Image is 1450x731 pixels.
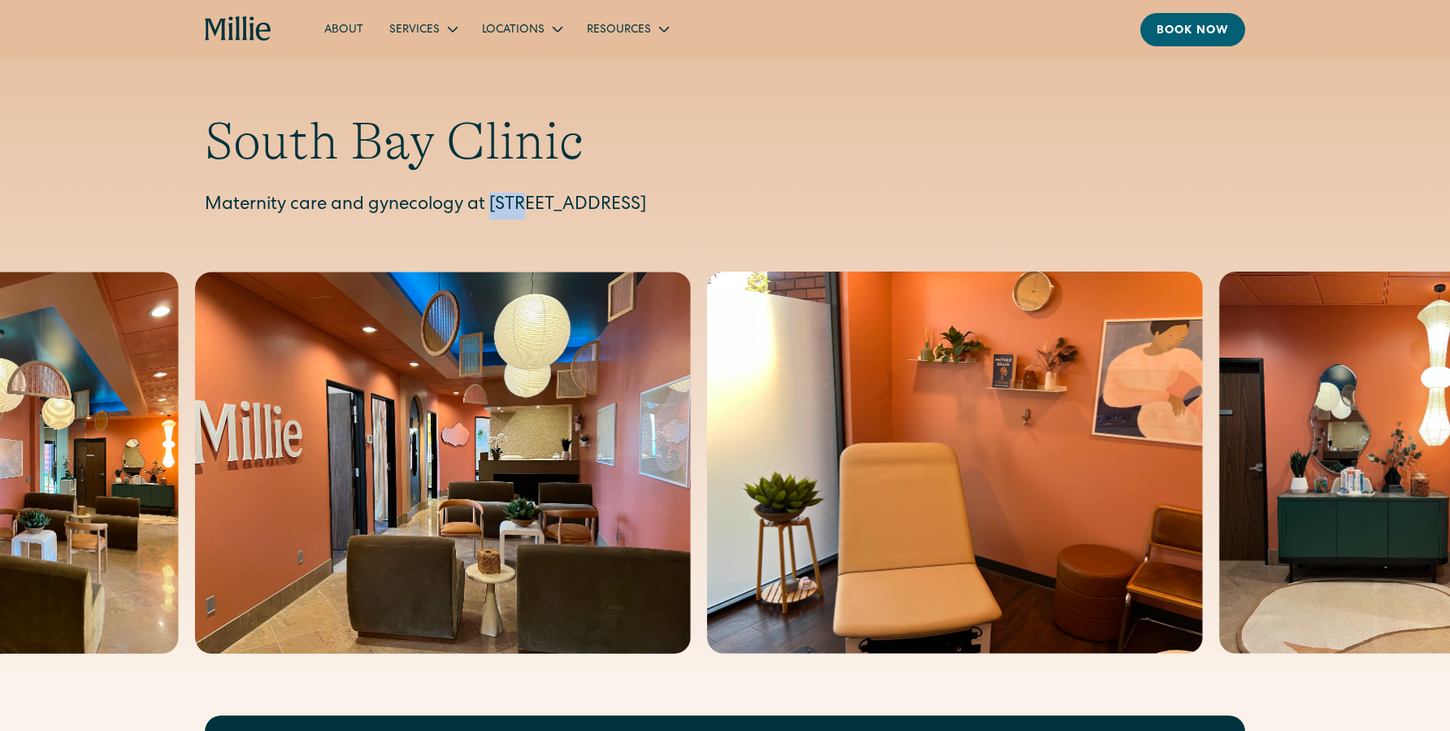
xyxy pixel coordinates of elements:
[574,15,680,42] div: Resources
[205,111,1245,173] h1: South Bay Clinic
[205,193,1245,220] p: Maternity care and gynecology at [STREET_ADDRESS]
[482,22,545,39] div: Locations
[389,22,440,39] div: Services
[587,22,651,39] div: Resources
[205,16,272,42] a: home
[376,15,469,42] div: Services
[1140,13,1245,46] a: Book now
[469,15,574,42] div: Locations
[1157,23,1229,40] div: Book now
[311,15,376,42] a: About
